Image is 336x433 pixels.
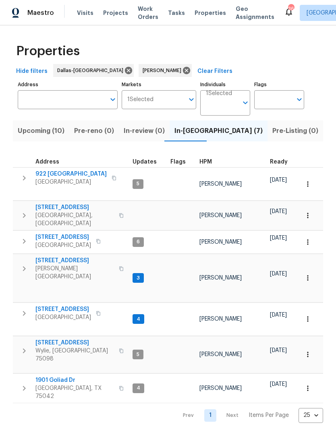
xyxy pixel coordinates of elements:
span: Wylie, [GEOGRAPHIC_DATA] 75098 [35,347,114,363]
span: [STREET_ADDRESS] [35,339,114,347]
span: In-[GEOGRAPHIC_DATA] (7) [174,125,263,137]
span: Updates [133,159,157,165]
span: Geo Assignments [236,5,274,21]
span: [GEOGRAPHIC_DATA] [35,178,107,186]
span: [STREET_ADDRESS] [35,257,114,265]
span: HPM [199,159,212,165]
span: [PERSON_NAME] [199,275,242,281]
span: Maestro [27,9,54,17]
div: 25 [299,405,323,426]
span: [DATE] [270,271,287,277]
span: [PERSON_NAME] [143,66,185,75]
span: Projects [103,9,128,17]
button: Open [240,97,251,108]
span: 1 Selected [206,90,232,97]
span: 1 Selected [127,96,153,103]
span: [DATE] [270,209,287,214]
span: [PERSON_NAME] [199,352,242,357]
span: Tasks [168,10,185,16]
span: [DATE] [270,235,287,241]
span: 3 [133,275,143,282]
span: Dallas-[GEOGRAPHIC_DATA] [57,66,127,75]
button: Clear Filters [194,64,236,79]
span: [PERSON_NAME] [199,316,242,322]
span: [STREET_ADDRESS] [35,233,91,241]
button: Hide filters [13,64,51,79]
span: Pre-reno (0) [74,125,114,137]
span: Properties [195,9,226,17]
label: Markets [122,82,197,87]
span: Pre-Listing (0) [272,125,318,137]
span: [PERSON_NAME] [199,213,242,218]
span: [GEOGRAPHIC_DATA], TX 75042 [35,384,114,400]
span: 5 [133,351,143,358]
label: Flags [254,82,304,87]
span: Clear Filters [197,66,232,77]
span: 922 [GEOGRAPHIC_DATA] [35,170,107,178]
span: Ready [270,159,288,165]
button: Open [186,94,197,105]
label: Individuals [200,82,250,87]
div: 36 [288,5,294,13]
span: [DATE] [270,348,287,353]
p: Items Per Page [249,411,289,419]
span: [DATE] [270,381,287,387]
label: Address [18,82,118,87]
span: 6 [133,238,143,245]
button: Open [294,94,305,105]
span: [PERSON_NAME][GEOGRAPHIC_DATA] [35,265,114,281]
span: [STREET_ADDRESS] [35,203,114,211]
span: Upcoming (10) [18,125,64,137]
span: [STREET_ADDRESS] [35,305,91,313]
div: Dallas-[GEOGRAPHIC_DATA] [53,64,134,77]
span: [DATE] [270,177,287,183]
span: [PERSON_NAME] [199,385,242,391]
span: 4 [133,385,143,392]
div: [PERSON_NAME] [139,64,192,77]
span: 1901 Goliad Dr [35,376,114,384]
span: [PERSON_NAME] [199,181,242,187]
span: [PERSON_NAME] [199,239,242,245]
button: Open [107,94,118,105]
span: [GEOGRAPHIC_DATA] [35,241,91,249]
span: Hide filters [16,66,48,77]
span: Flags [170,159,186,165]
span: 4 [133,316,143,323]
span: [GEOGRAPHIC_DATA], [GEOGRAPHIC_DATA] [35,211,114,228]
span: In-review (0) [124,125,165,137]
span: Address [35,159,59,165]
span: Visits [77,9,93,17]
span: 5 [133,180,143,187]
span: Work Orders [138,5,158,21]
span: [DATE] [270,312,287,318]
span: Properties [16,47,80,55]
span: [GEOGRAPHIC_DATA] [35,313,91,321]
div: Earliest renovation start date (first business day after COE or Checkout) [270,159,295,165]
a: Goto page 1 [204,409,216,422]
nav: Pagination Navigation [175,408,323,423]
